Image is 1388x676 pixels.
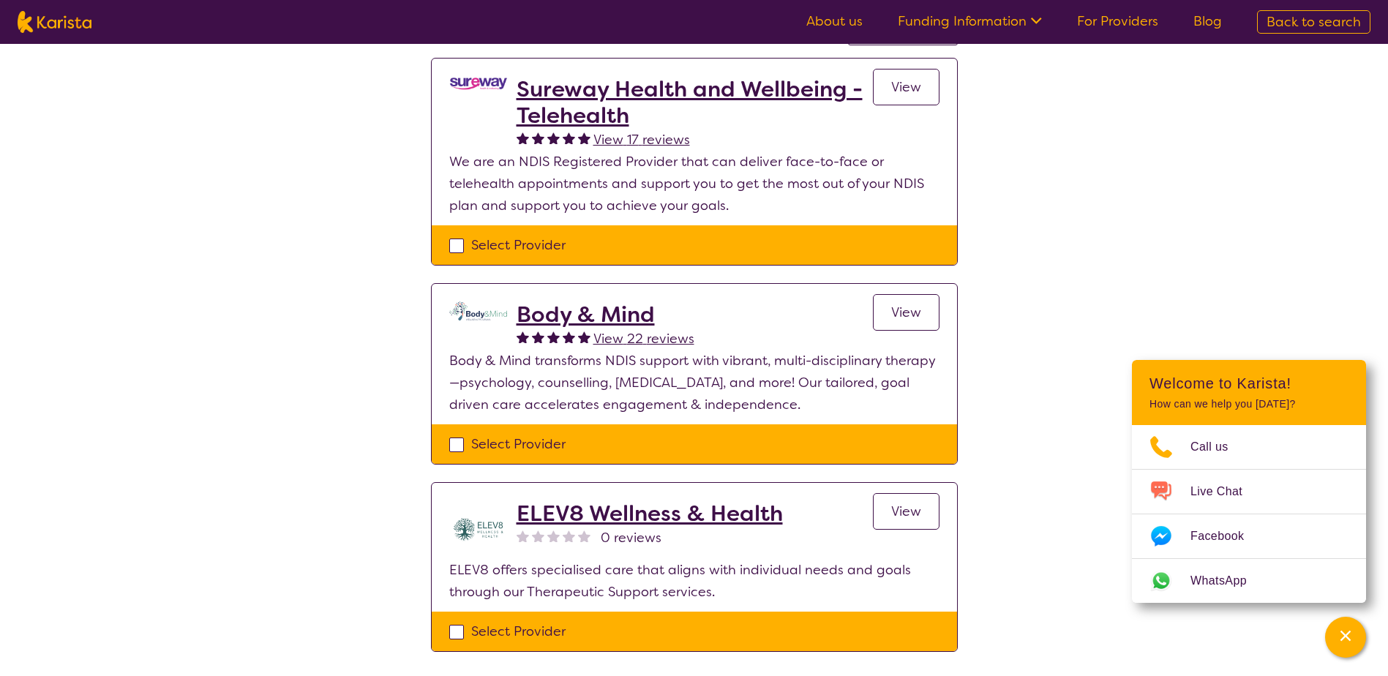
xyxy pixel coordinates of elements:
div: Channel Menu [1132,360,1366,603]
p: Body & Mind transforms NDIS support with vibrant, multi-disciplinary therapy—psychology, counsell... [449,350,939,416]
button: Channel Menu [1325,617,1366,658]
a: Funding Information [898,12,1042,30]
p: We are an NDIS Registered Provider that can deliver face-to-face or telehealth appointments and s... [449,151,939,217]
span: Live Chat [1190,481,1260,503]
img: nonereviewstar [563,530,575,542]
a: Web link opens in a new tab. [1132,559,1366,603]
span: Back to search [1267,13,1361,31]
span: View 17 reviews [593,131,690,149]
img: fullstar [578,132,590,144]
span: WhatsApp [1190,570,1264,592]
img: nonereviewstar [547,530,560,542]
span: View [891,503,921,520]
span: View [891,304,921,321]
a: Back to search [1257,10,1370,34]
a: For Providers [1077,12,1158,30]
img: fullstar [563,331,575,343]
a: Sureway Health and Wellbeing - Telehealth [517,76,873,129]
img: fullstar [547,132,560,144]
a: About us [806,12,863,30]
p: ELEV8 offers specialised care that aligns with individual needs and goals through our Therapeutic... [449,559,939,603]
a: View 17 reviews [593,129,690,151]
h2: Welcome to Karista! [1149,375,1348,392]
ul: Choose channel [1132,425,1366,603]
img: fullstar [532,331,544,343]
img: fullstar [547,331,560,343]
img: fullstar [517,331,529,343]
a: Blog [1193,12,1222,30]
a: View 22 reviews [593,328,694,350]
a: Body & Mind [517,301,694,328]
span: View 22 reviews [593,330,694,348]
img: fullstar [532,132,544,144]
a: ELEV8 Wellness & Health [517,500,783,527]
span: Facebook [1190,525,1261,547]
img: fullstar [517,132,529,144]
span: 0 reviews [601,527,661,549]
img: yihuczgmrom8nsaxakka.jpg [449,500,508,559]
a: View [873,69,939,105]
p: How can we help you [DATE]? [1149,398,1348,410]
span: Call us [1190,436,1246,458]
img: nonereviewstar [532,530,544,542]
img: qmpolprhjdhzpcuekzqg.svg [449,301,508,320]
img: fullstar [563,132,575,144]
img: nonereviewstar [517,530,529,542]
a: View [873,493,939,530]
span: View [891,78,921,96]
a: View [873,294,939,331]
img: Karista logo [18,11,91,33]
img: nonereviewstar [578,530,590,542]
img: fullstar [578,331,590,343]
img: vgwqq8bzw4bddvbx0uac.png [449,76,508,91]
